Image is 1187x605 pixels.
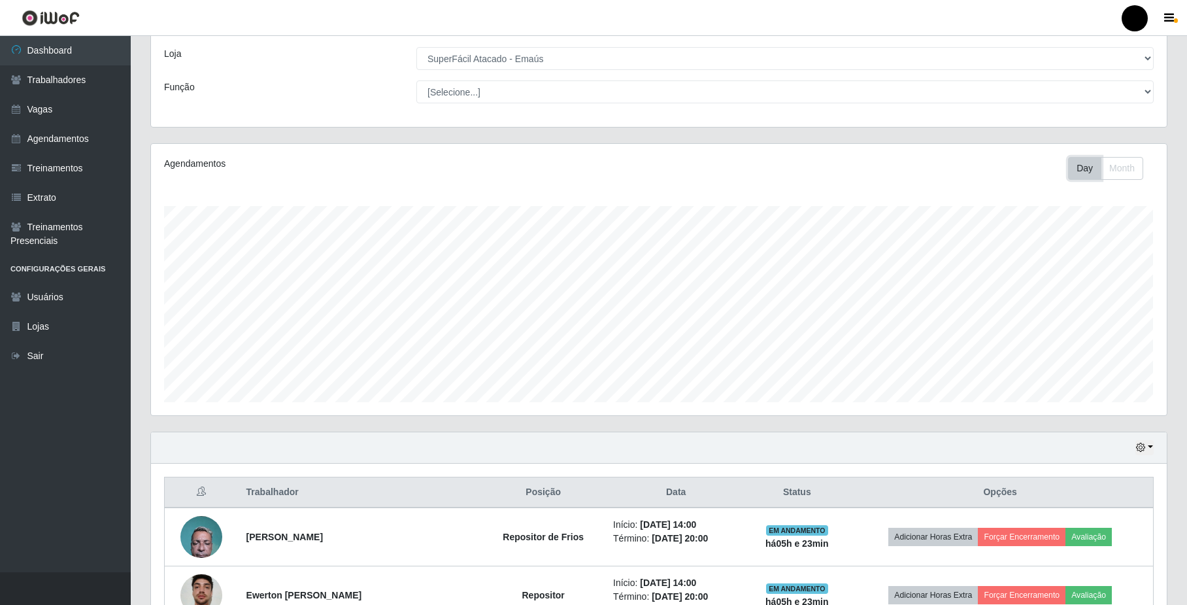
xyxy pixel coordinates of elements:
th: Trabalhador [239,477,482,508]
time: [DATE] 14:00 [640,578,696,588]
th: Opções [847,477,1153,508]
strong: há 05 h e 23 min [765,538,829,549]
time: [DATE] 20:00 [652,591,708,602]
button: Month [1101,157,1143,180]
span: EM ANDAMENTO [766,525,828,536]
th: Posição [481,477,605,508]
span: EM ANDAMENTO [766,583,828,594]
button: Forçar Encerramento [978,586,1065,604]
li: Início: [613,518,739,532]
strong: Repositor [522,590,564,600]
li: Início: [613,576,739,590]
button: Avaliação [1065,586,1112,604]
div: First group [1068,157,1143,180]
button: Day [1068,157,1101,180]
time: [DATE] 20:00 [652,533,708,544]
time: [DATE] 14:00 [640,519,696,530]
th: Status [746,477,847,508]
strong: [PERSON_NAME] [246,532,323,542]
strong: Repositor de Frios [503,532,584,542]
div: Toolbar with button groups [1068,157,1154,180]
li: Término: [613,590,739,604]
button: Forçar Encerramento [978,528,1065,546]
img: CoreUI Logo [22,10,80,26]
strong: Ewerton [PERSON_NAME] [246,590,362,600]
button: Avaliação [1065,528,1112,546]
li: Término: [613,532,739,545]
button: Adicionar Horas Extra [888,528,978,546]
label: Loja [164,47,181,61]
label: Função [164,80,195,94]
th: Data [605,477,746,508]
button: Adicionar Horas Extra [888,586,978,604]
img: 1741988407849.jpeg [180,509,222,564]
div: Agendamentos [164,157,565,171]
